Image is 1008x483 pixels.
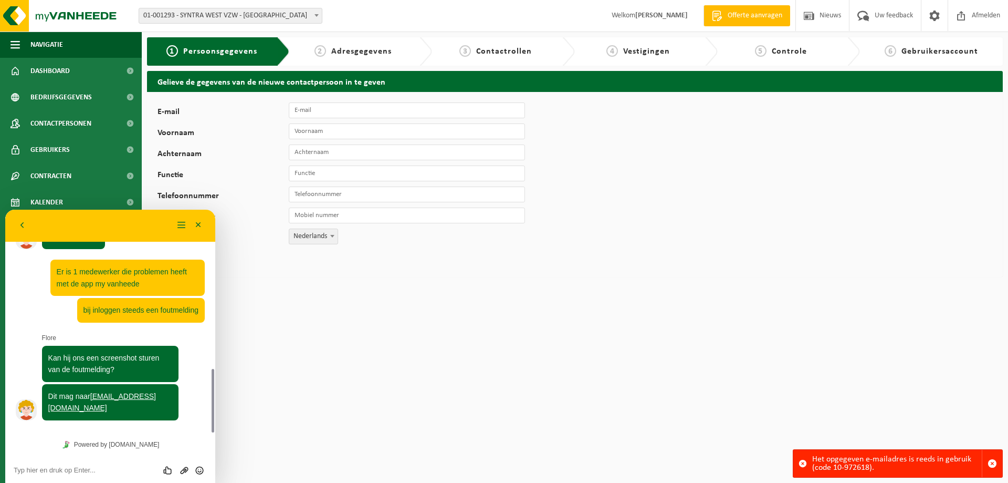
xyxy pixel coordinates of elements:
span: Offerte aanvragen [725,11,785,21]
input: Achternaam [289,145,525,160]
span: 01-001293 - SYNTRA WEST VZW - SINT-MICHIELS [139,8,322,24]
a: Powered by [DOMAIN_NAME] [53,228,157,242]
label: Voornaam [157,129,289,139]
input: E-mail [289,102,525,118]
input: Telefoonnummer [289,187,525,202]
span: Dashboard [30,58,70,84]
label: Taal [157,234,289,244]
h2: Gelieve de gegevens van de nieuwe contactpersoon in te geven [147,71,1003,91]
button: Emoji invoeren [186,255,202,266]
iframe: chat widget [5,210,215,483]
div: Group of buttons [155,255,202,266]
button: Upload bestand [171,255,186,266]
strong: [PERSON_NAME] [635,12,688,19]
span: Controle [772,47,807,56]
span: Adresgegevens [331,47,392,56]
input: Voornaam [289,124,525,139]
input: Mobiel nummer [289,208,525,223]
label: Mobiel nummer [157,213,289,223]
span: Contactpersonen [30,110,91,137]
span: Kalender [30,189,63,215]
span: 6 [885,45,896,57]
label: Achternaam [157,150,289,160]
label: Telefoonnummer [157,192,289,202]
a: Offerte aanvragen [703,5,790,26]
span: Vestigingen [623,47,670,56]
div: Beoordeel deze chat [155,255,172,266]
span: Navigatie [30,32,63,58]
span: 5 [755,45,766,57]
span: 2 [314,45,326,57]
span: 4 [606,45,618,57]
span: 3 [459,45,471,57]
span: Gebruikers [30,137,70,163]
span: Gebruikersaccount [901,47,978,56]
span: Nederlands [289,229,338,244]
span: Persoonsgegevens [183,47,257,56]
div: Het opgegeven e-mailadres is reeds in gebruik (code 10-972618). [812,450,982,477]
span: Nederlands [289,229,338,244]
span: 01-001293 - SYNTRA WEST VZW - SINT-MICHIELS [139,8,322,23]
span: Contracten [30,163,71,189]
span: Contactrollen [476,47,532,56]
span: Bedrijfsgegevens [30,84,92,110]
span: 1 [166,45,178,57]
img: Tawky_16x16.svg [57,231,65,239]
label: Functie [157,171,289,181]
label: E-mail [157,108,289,118]
input: Functie [289,166,525,181]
